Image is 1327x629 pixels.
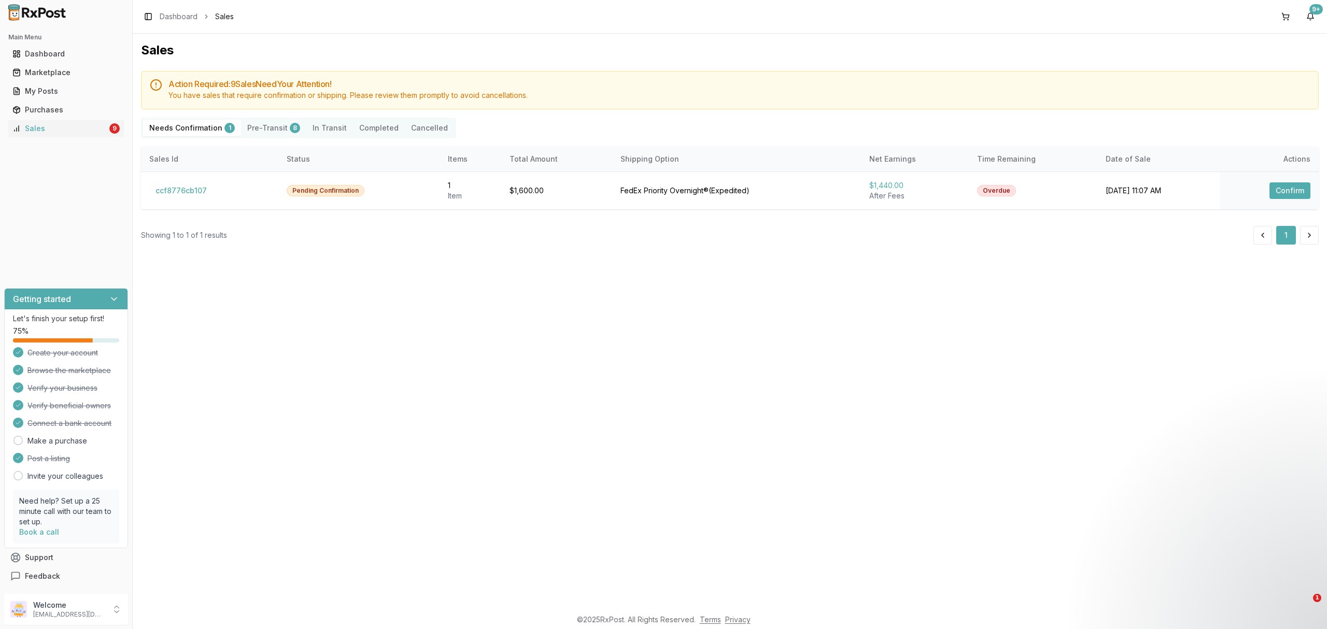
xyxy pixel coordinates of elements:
[224,123,235,133] div: 1
[109,123,120,134] div: 9
[1313,594,1321,602] span: 1
[969,147,1097,171] th: Time Remaining
[12,49,120,59] div: Dashboard
[13,293,71,305] h3: Getting started
[1269,182,1310,199] button: Confirm
[1276,226,1296,245] button: 1
[149,182,213,199] button: ccf8776cb107
[1097,147,1220,171] th: Date of Sale
[8,101,124,119] a: Purchases
[4,102,128,118] button: Purchases
[141,42,1319,59] h1: Sales
[448,191,493,201] div: Item
[27,383,97,393] span: Verify your business
[290,123,300,133] div: 8
[4,548,128,567] button: Support
[700,615,721,624] a: Terms
[1302,8,1319,25] button: 9+
[4,64,128,81] button: Marketplace
[12,105,120,115] div: Purchases
[13,313,119,324] p: Let's finish your setup first!
[27,471,103,481] a: Invite your colleagues
[8,63,124,82] a: Marketplace
[141,230,227,240] div: Showing 1 to 1 of 1 results
[725,615,751,624] a: Privacy
[612,147,861,171] th: Shipping Option
[19,527,59,536] a: Book a call
[501,147,612,171] th: Total Amount
[241,120,306,136] button: Pre-Transit
[215,11,234,22] span: Sales
[160,11,197,22] a: Dashboard
[4,83,128,99] button: My Posts
[27,418,111,428] span: Connect a bank account
[287,185,364,196] div: Pending Confirmation
[141,147,278,171] th: Sales Id
[869,180,961,191] div: $1,440.00
[4,4,70,21] img: RxPost Logo
[278,147,440,171] th: Status
[8,82,124,101] a: My Posts
[33,600,105,610] p: Welcome
[4,567,128,585] button: Feedback
[1309,4,1323,15] div: 9+
[861,147,969,171] th: Net Earnings
[8,119,124,138] a: Sales9
[4,46,128,62] button: Dashboard
[8,33,124,41] h2: Main Menu
[353,120,405,136] button: Completed
[13,326,29,336] span: 75 %
[4,120,128,137] button: Sales9
[168,90,1310,101] div: You have sales that require confirmation or shipping. Please review them promptly to avoid cancel...
[168,80,1310,88] h5: Action Required: 9 Sale s Need Your Attention!
[27,365,111,376] span: Browse the marketplace
[12,86,120,96] div: My Posts
[27,436,87,446] a: Make a purchase
[33,610,105,619] p: [EMAIL_ADDRESS][DOMAIN_NAME]
[12,123,107,134] div: Sales
[448,180,493,191] div: 1
[25,571,60,581] span: Feedback
[405,120,454,136] button: Cancelled
[306,120,353,136] button: In Transit
[160,11,234,22] nav: breadcrumb
[510,185,604,196] div: $1,600.00
[869,191,961,201] div: After Fees
[1106,185,1212,196] div: [DATE] 11:07 AM
[27,453,70,464] span: Post a listing
[1220,147,1319,171] th: Actions
[8,45,124,63] a: Dashboard
[440,147,502,171] th: Items
[620,185,853,196] div: FedEx Priority Overnight® ( Expedited )
[977,185,1016,196] div: Overdue
[10,601,27,618] img: User avatar
[12,67,120,78] div: Marketplace
[143,120,241,136] button: Needs Confirmation
[27,348,98,358] span: Create your account
[19,496,113,527] p: Need help? Set up a 25 minute call with our team to set up.
[1292,594,1317,619] iframe: Intercom live chat
[27,401,111,411] span: Verify beneficial owners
